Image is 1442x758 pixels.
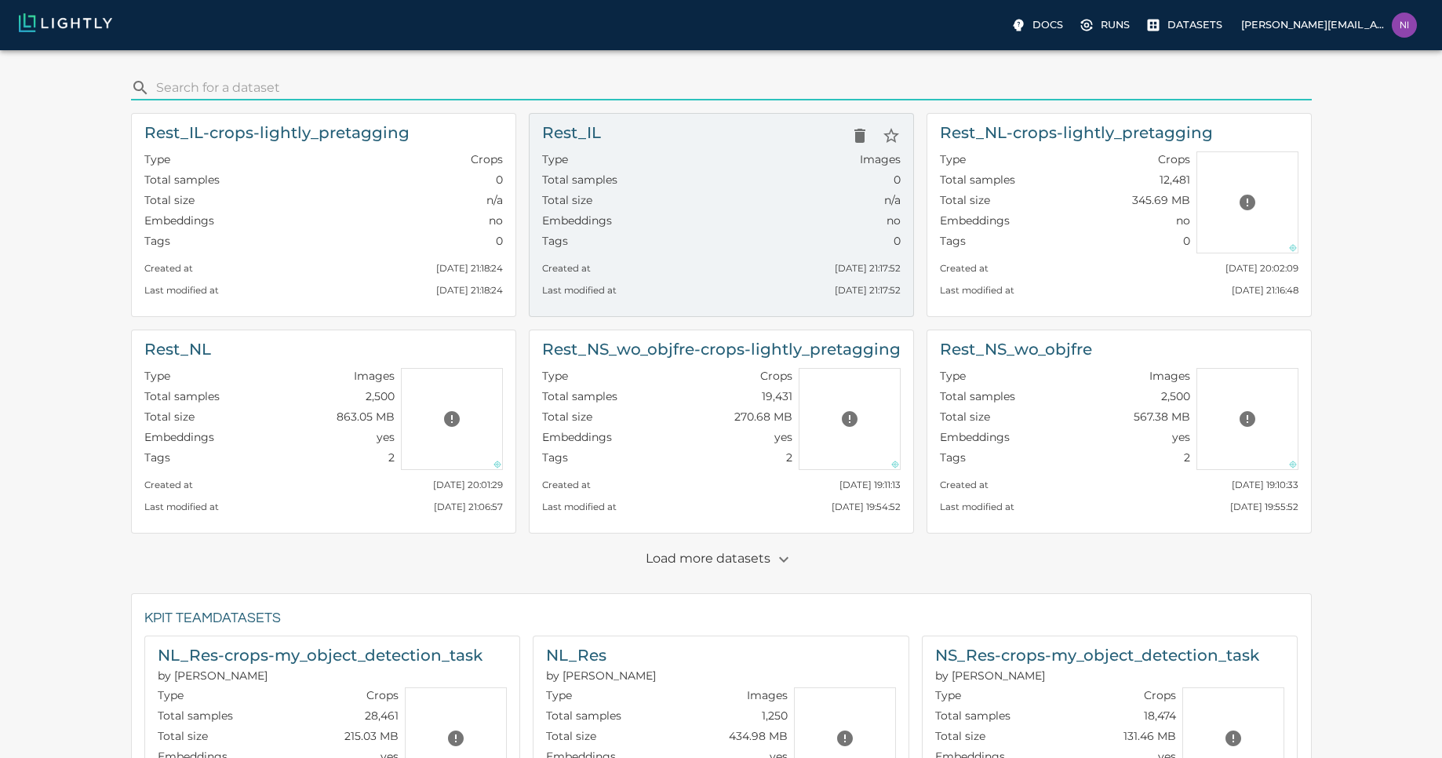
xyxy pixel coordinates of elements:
p: Embeddings [144,429,214,445]
small: [DATE] 19:54:52 [832,501,901,512]
button: Preview cannot be loaded. Please ensure the datasource is configured correctly and that the refer... [834,403,865,435]
p: Type [546,687,572,703]
p: Type [940,151,966,167]
small: Last modified at [940,501,1014,512]
p: Crops [760,368,792,384]
p: Tags [542,450,568,465]
p: Type [935,687,961,703]
h6: Rest_IL [542,120,601,145]
p: Tags [940,233,966,249]
p: 2 [786,450,792,465]
p: 28,461 [365,708,399,723]
p: Images [747,687,788,703]
a: Rest_IL-crops-lightly_pretaggingTypeCropsTotal samples0Total sizen/aEmbeddingsnoTags0Created at[D... [131,113,516,317]
p: Type [542,368,568,384]
p: Total samples [542,388,617,404]
p: 0 [894,172,901,188]
p: Images [1149,368,1190,384]
p: 131.46 MB [1123,728,1176,744]
button: Preview cannot be loaded. Please ensure the datasource is configured correctly and that the refer... [829,723,861,754]
p: Runs [1101,17,1130,32]
p: Total samples [542,172,617,188]
p: yes [1172,429,1190,445]
p: Tags [144,233,170,249]
p: Type [158,687,184,703]
p: 567.38 MB [1134,409,1190,425]
p: Total size [940,192,990,208]
h6: NS_Res-crops-my_object_detection_task [935,643,1259,668]
small: Last modified at [144,501,219,512]
button: Delete dataset [844,120,876,151]
p: 0 [496,233,503,249]
small: [DATE] 20:02:09 [1225,263,1298,274]
small: Last modified at [940,285,1014,296]
small: [DATE] 20:01:29 [433,479,503,490]
p: no [887,213,901,228]
p: 18,474 [1144,708,1176,723]
a: Rest_NS_wo_objfre-crops-lightly_pretaggingTypeCropsTotal samples19,431Total size270.68 MBEmbeddin... [529,330,914,534]
p: Total size [546,728,596,744]
p: Crops [471,151,503,167]
p: 434.98 MB [729,728,788,744]
img: nischal.s2@kpit.com [1392,13,1417,38]
a: Rest_NLTypeImagesTotal samples2,500Total size863.05 MBEmbeddingsyesTags2Preview cannot be loaded.... [131,330,516,534]
label: Runs [1076,13,1136,38]
h6: Rest_NS_wo_objfre-crops-lightly_pretagging [542,337,901,362]
img: Lightly [19,13,112,32]
a: Rest_NS_wo_objfreTypeImagesTotal samples2,500Total size567.38 MBEmbeddingsyesTags2Preview cannot ... [927,330,1312,534]
small: Created at [144,263,193,274]
p: Total samples [144,172,220,188]
p: 863.05 MB [337,409,395,425]
h6: Rest_NL [144,337,211,362]
a: Rest_ILDelete datasetStar datasetTypeImagesTotal samples0Total sizen/aEmbeddingsnoTags0Created at... [529,113,914,317]
p: 0 [496,172,503,188]
small: [DATE] 21:17:52 [835,263,901,274]
h6: NL_Res [546,643,656,668]
p: Total size [542,192,592,208]
small: [DATE] 21:06:57 [434,501,503,512]
p: Total size [542,409,592,425]
p: 270.68 MB [734,409,792,425]
p: no [1176,213,1190,228]
h6: Rest_NL-crops-lightly_pretagging [940,120,1213,145]
p: 19,431 [762,388,792,404]
p: Images [354,368,395,384]
a: Docs [1007,13,1069,38]
p: n/a [486,192,503,208]
p: Load more datasets [646,546,797,573]
p: yes [377,429,395,445]
p: 0 [1183,233,1190,249]
p: Crops [1158,151,1190,167]
p: Type [542,151,568,167]
p: Crops [1144,687,1176,703]
small: Last modified at [542,501,617,512]
p: Total samples [144,388,220,404]
h6: NL_Res-crops-my_object_detection_task [158,643,482,668]
p: Embeddings [940,429,1010,445]
p: Images [860,151,901,167]
small: Last modified at [144,285,219,296]
p: Embeddings [144,213,214,228]
small: [DATE] 19:11:13 [839,479,901,490]
p: no [489,213,503,228]
p: Datasets [1167,17,1222,32]
p: Crops [366,687,399,703]
label: Datasets [1142,13,1229,38]
p: 0 [894,233,901,249]
small: [DATE] 21:16:48 [1232,285,1298,296]
p: 2 [388,450,395,465]
p: Total samples [940,172,1015,188]
p: Total samples [546,708,621,723]
small: Created at [144,479,193,490]
small: Last modified at [542,285,617,296]
p: Total samples [935,708,1010,723]
p: Type [144,368,170,384]
button: Preview cannot be loaded. Please ensure the datasource is configured correctly and that the refer... [436,403,468,435]
button: Preview cannot be loaded. Please ensure the datasource is configured correctly and that the refer... [1232,187,1263,218]
h6: KPIT team Datasets [144,607,1298,631]
small: [DATE] 21:18:24 [436,263,503,274]
label: [PERSON_NAME][EMAIL_ADDRESS][DOMAIN_NAME]nischal.s2@kpit.com [1235,8,1423,42]
a: Rest_NL-crops-lightly_pretaggingTypeCropsTotal samples12,481Total size345.69 MBEmbeddingsnoTags0P... [927,113,1312,317]
p: Tags [144,450,170,465]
